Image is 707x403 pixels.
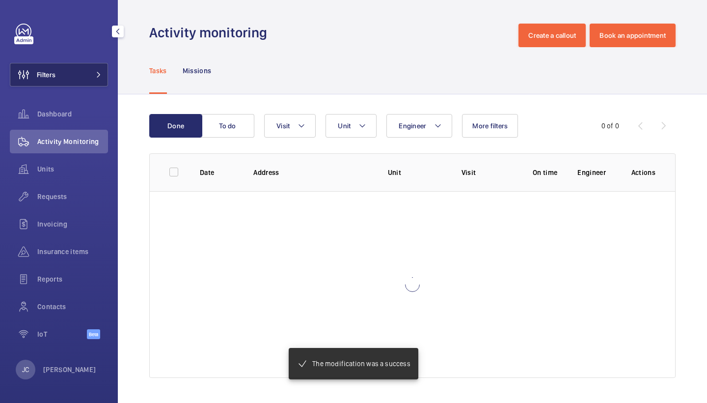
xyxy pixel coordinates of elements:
[37,109,108,119] span: Dashboard
[326,114,377,138] button: Unit
[276,122,290,130] span: Visit
[338,122,351,130] span: Unit
[183,66,212,76] p: Missions
[149,66,167,76] p: Tasks
[37,329,87,339] span: IoT
[399,122,426,130] span: Engineer
[386,114,452,138] button: Engineer
[10,63,108,86] button: Filters
[200,168,238,177] p: Date
[472,122,508,130] span: More filters
[149,24,273,42] h1: Activity monitoring
[388,168,446,177] p: Unit
[37,137,108,146] span: Activity Monitoring
[201,114,254,138] button: To do
[462,168,513,177] p: Visit
[43,365,96,374] p: [PERSON_NAME]
[149,114,202,138] button: Done
[312,359,410,369] p: The modification was a success
[37,70,55,80] span: Filters
[37,247,108,257] span: Insurance items
[22,365,29,374] p: JC
[577,168,615,177] p: Engineer
[37,164,108,174] span: Units
[37,192,108,201] span: Requests
[264,114,316,138] button: Visit
[87,329,100,339] span: Beta
[590,24,676,47] button: Book an appointment
[462,114,518,138] button: More filters
[528,168,562,177] p: On time
[601,121,619,131] div: 0 of 0
[518,24,586,47] button: Create a callout
[37,274,108,284] span: Reports
[253,168,372,177] p: Address
[631,168,655,177] p: Actions
[37,219,108,229] span: Invoicing
[37,302,108,312] span: Contacts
